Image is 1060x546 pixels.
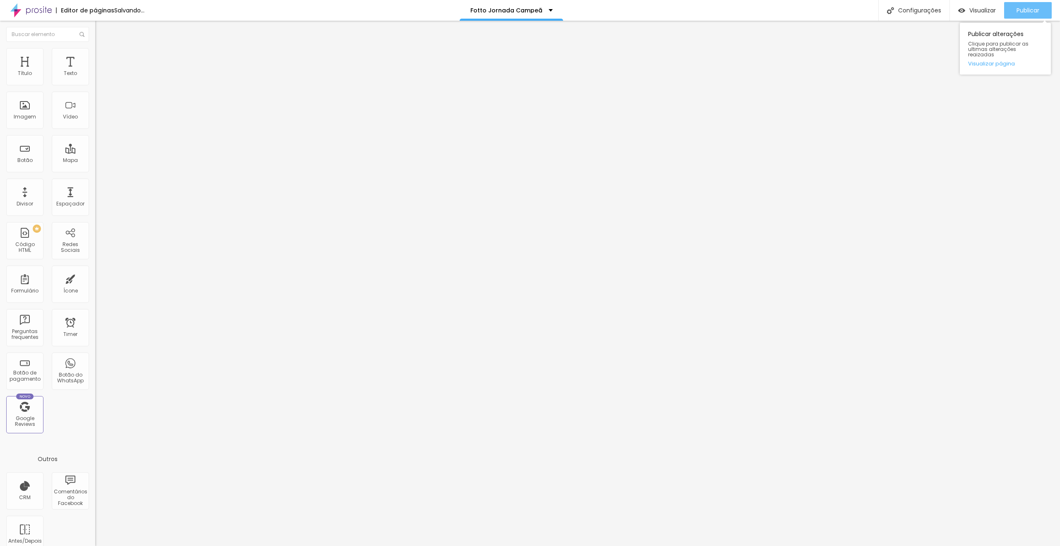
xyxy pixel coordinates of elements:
div: Ícone [63,288,78,294]
div: Novo [16,394,34,399]
span: Visualizar [969,7,996,14]
div: Formulário [11,288,39,294]
div: Timer [63,331,77,337]
div: Botão do WhatsApp [54,372,87,384]
div: Código HTML [8,242,41,254]
div: Editor de páginas [56,7,114,13]
p: Fotto Jornada Campeã [470,7,542,13]
div: Antes/Depois [8,538,41,544]
div: Divisor [17,201,33,207]
div: Vídeo [63,114,78,120]
a: Visualizar página [968,61,1043,66]
iframe: Editor [95,21,1060,546]
input: Buscar elemento [6,27,89,42]
button: Publicar [1004,2,1052,19]
div: Imagem [14,114,36,120]
span: Clique para publicar as ultimas alterações reaizadas [968,41,1043,58]
img: view-1.svg [958,7,965,14]
div: Perguntas frequentes [8,329,41,341]
div: Comentários do Facebook [54,489,87,507]
div: Mapa [63,157,78,163]
div: Redes Sociais [54,242,87,254]
div: Espaçador [56,201,84,207]
div: Botão de pagamento [8,370,41,382]
div: Google Reviews [8,416,41,428]
div: Botão [17,157,33,163]
img: Icone [887,7,894,14]
div: Texto [64,70,77,76]
img: Icone [79,32,84,37]
div: Publicar alterações [960,23,1051,75]
button: Visualizar [950,2,1004,19]
div: Salvando... [114,7,145,13]
div: Título [18,70,32,76]
span: Publicar [1017,7,1039,14]
div: CRM [19,495,31,500]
